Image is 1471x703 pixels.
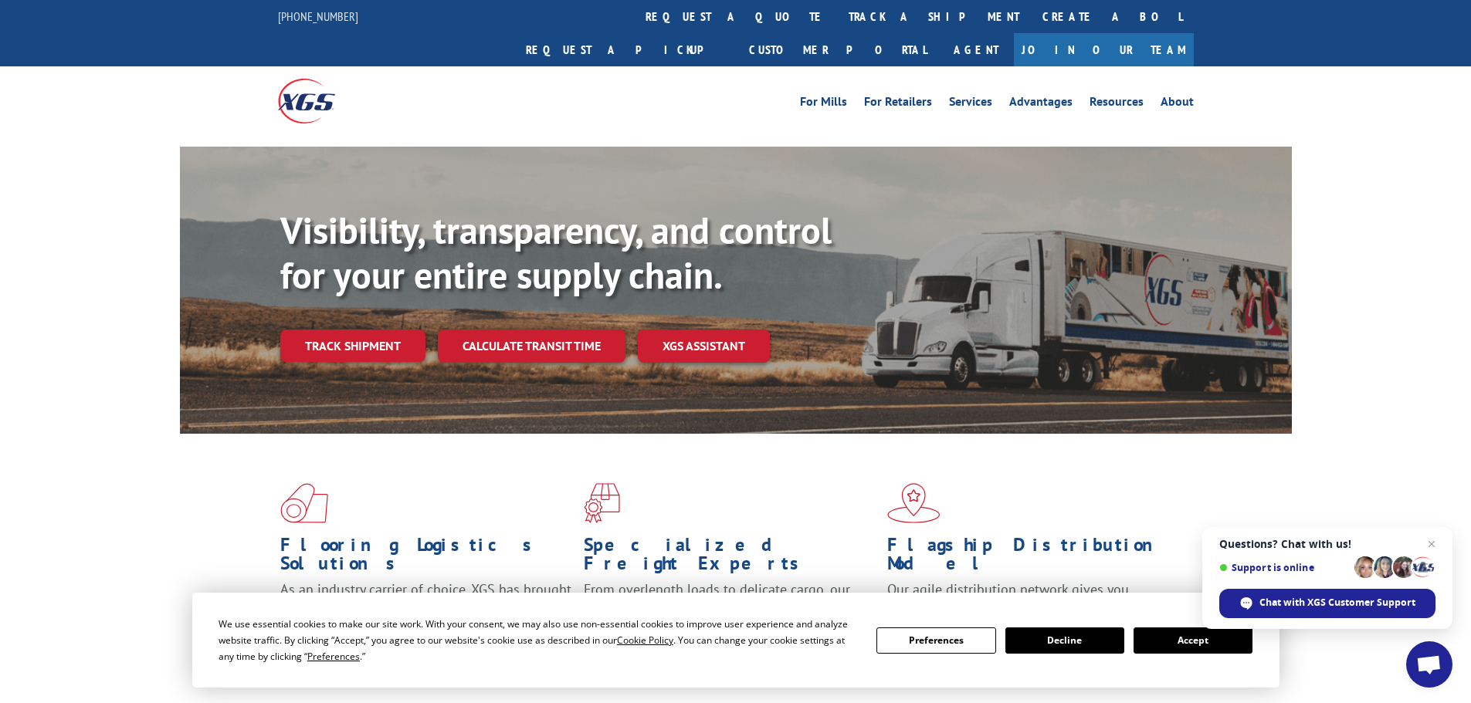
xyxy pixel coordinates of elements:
a: For Retailers [864,96,932,113]
a: Customer Portal [737,33,938,66]
a: XGS ASSISTANT [638,330,770,363]
a: Join Our Team [1014,33,1194,66]
h1: Flooring Logistics Solutions [280,536,572,580]
span: Questions? Chat with us! [1219,538,1435,550]
p: From overlength loads to delicate cargo, our experienced staff knows the best way to move your fr... [584,580,876,649]
h1: Flagship Distribution Model [887,536,1179,580]
span: As an industry carrier of choice, XGS has brought innovation and dedication to flooring logistics... [280,580,571,635]
div: Chat with XGS Customer Support [1219,589,1435,618]
div: Cookie Consent Prompt [192,593,1279,688]
a: Calculate transit time [438,330,625,363]
a: Track shipment [280,330,425,362]
span: Chat with XGS Customer Support [1259,596,1415,610]
img: xgs-icon-total-supply-chain-intelligence-red [280,483,328,523]
a: For Mills [800,96,847,113]
span: Our agile distribution network gives you nationwide inventory management on demand. [887,580,1171,617]
b: Visibility, transparency, and control for your entire supply chain. [280,206,832,299]
button: Decline [1005,627,1124,654]
span: Preferences [307,650,360,663]
div: Open chat [1406,641,1452,688]
span: Cookie Policy [617,634,673,647]
a: Agent [938,33,1014,66]
a: Advantages [1009,96,1073,113]
a: Resources [1090,96,1144,113]
img: xgs-icon-focused-on-flooring-red [584,483,620,523]
a: [PHONE_NUMBER] [278,8,358,24]
a: Request a pickup [514,33,737,66]
button: Accept [1134,627,1252,654]
div: We use essential cookies to make our site work. With your consent, we may also use non-essential ... [219,616,858,664]
button: Preferences [876,627,995,654]
a: Services [949,96,992,113]
a: About [1161,96,1194,113]
span: Support is online [1219,562,1349,573]
h1: Specialized Freight Experts [584,536,876,580]
span: Close chat [1422,535,1441,553]
img: xgs-icon-flagship-distribution-model-red [887,483,941,523]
